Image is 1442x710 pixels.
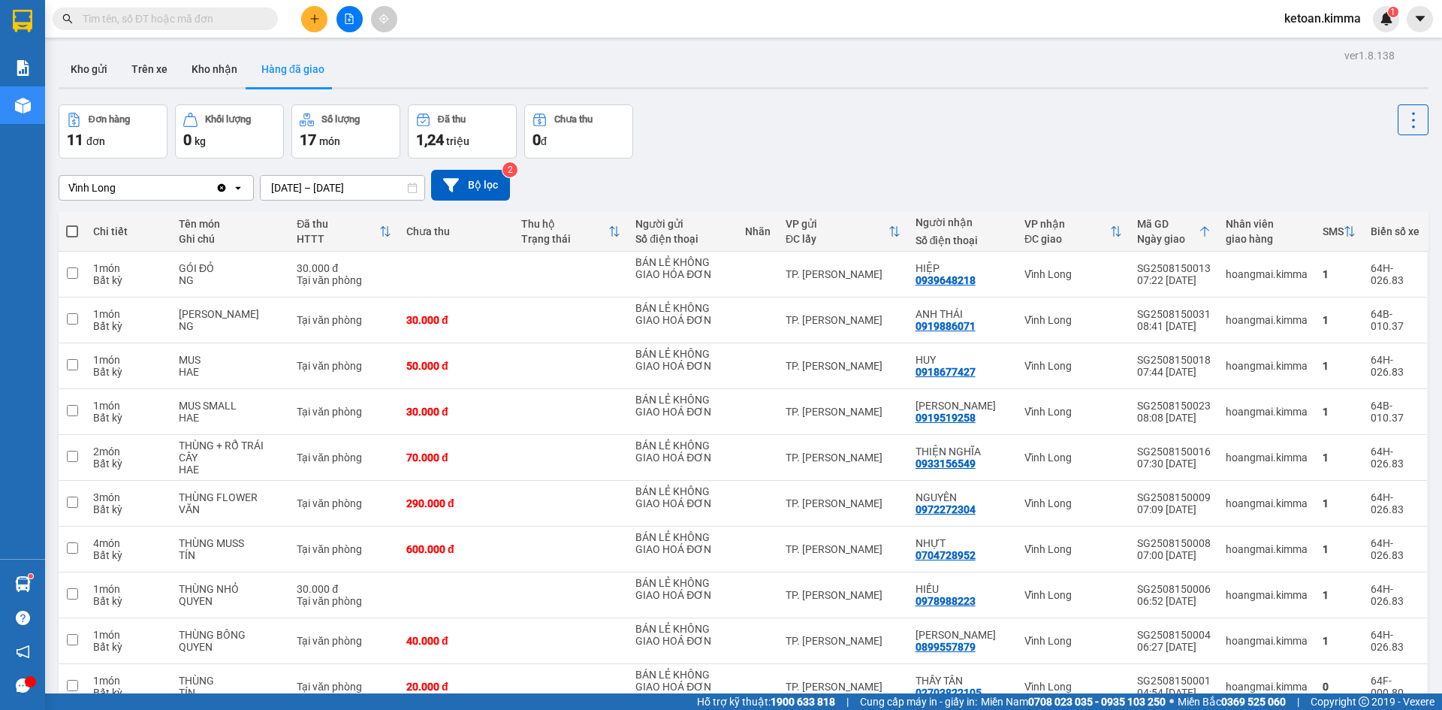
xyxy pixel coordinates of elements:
[93,641,164,653] div: Bất kỳ
[1024,314,1122,326] div: Vĩnh Long
[1137,233,1199,245] div: Ngày giao
[16,611,30,625] span: question-circle
[514,212,629,252] th: Toggle SortBy
[93,225,164,237] div: Chi tiết
[319,135,340,147] span: món
[297,360,391,372] div: Tại văn phòng
[1359,696,1369,707] span: copyright
[93,583,164,595] div: 1 món
[786,681,900,693] div: TP. [PERSON_NAME]
[635,440,730,464] div: BÁN LẺ KHÔNG GIAO HOÁ ĐƠN
[93,491,164,503] div: 3 món
[1323,589,1356,601] div: 1
[1137,629,1211,641] div: SG2508150004
[1226,268,1308,280] div: hoangmai.kimma
[93,366,164,378] div: Bất kỳ
[179,366,282,378] div: HAE
[1137,412,1211,424] div: 08:08 [DATE]
[786,360,900,372] div: TP. [PERSON_NAME]
[532,131,541,149] span: 0
[1371,400,1419,424] div: 64B-010.37
[300,131,316,149] span: 17
[916,366,976,378] div: 0918677427
[916,629,1009,641] div: THANH HƯNG
[301,6,327,32] button: plus
[1137,583,1211,595] div: SG2508150006
[635,577,730,601] div: BÁN LẺ KHÔNG GIAO HOÁ ĐƠN
[916,687,982,699] div: 02703822105
[1137,537,1211,549] div: SG2508150008
[635,256,730,280] div: BÁN LẺ KHÔNG GIAO HÓA ĐƠN
[93,262,164,274] div: 1 món
[93,400,164,412] div: 1 món
[179,412,282,424] div: HAE
[1226,589,1308,601] div: hoangmai.kimma
[1323,543,1356,555] div: 1
[1297,693,1299,710] span: |
[916,503,976,515] div: 0972272304
[771,696,835,708] strong: 1900 633 818
[1024,543,1122,555] div: Vĩnh Long
[554,114,593,125] div: Chưa thu
[297,583,391,595] div: 30.000 đ
[981,693,1166,710] span: Miền Nam
[1130,212,1218,252] th: Toggle SortBy
[1344,47,1395,64] div: ver 1.8.138
[1388,7,1398,17] sup: 1
[1371,262,1419,286] div: 64H-026.83
[179,687,282,699] div: TÍN
[1024,589,1122,601] div: Vĩnh Long
[697,693,835,710] span: Hỗ trợ kỹ thuật:
[93,629,164,641] div: 1 món
[297,595,391,607] div: Tại văn phòng
[1137,641,1211,653] div: 06:27 [DATE]
[635,233,730,245] div: Số điện thoại
[541,135,547,147] span: đ
[1323,360,1356,372] div: 1
[1272,9,1373,28] span: ketoan.kimma
[297,314,391,326] div: Tại văn phòng
[67,131,83,149] span: 11
[309,14,320,24] span: plus
[1371,446,1419,470] div: 64H-026.83
[93,274,164,286] div: Bất kỳ
[1024,406,1122,418] div: Vĩnh Long
[916,458,976,470] div: 0933156549
[916,412,976,424] div: 0919519258
[406,543,506,555] div: 600.000 đ
[786,406,900,418] div: TP. [PERSON_NAME]
[916,583,1009,595] div: HIẾU
[379,14,389,24] span: aim
[635,485,730,509] div: BÁN LẺ KHÔNG GIAO HOÁ ĐƠN
[93,595,164,607] div: Bất kỳ
[916,537,1009,549] div: NHỰT
[1226,543,1308,555] div: hoangmai.kimma
[1371,308,1419,332] div: 64B-010.37
[93,549,164,561] div: Bất kỳ
[1024,233,1110,245] div: ĐC giao
[119,51,179,87] button: Trên xe
[297,635,391,647] div: Tại văn phòng
[786,497,900,509] div: TP. [PERSON_NAME]
[89,114,130,125] div: Đơn hàng
[1137,400,1211,412] div: SG2508150023
[179,262,282,274] div: GÓI ĐỎ
[416,131,444,149] span: 1,24
[179,549,282,561] div: TÍN
[1413,12,1427,26] span: caret-down
[1371,629,1419,653] div: 64H-026.83
[93,458,164,470] div: Bất kỳ
[406,406,506,418] div: 30.000 đ
[15,98,31,113] img: warehouse-icon
[1169,699,1174,705] span: ⚪️
[261,176,424,200] input: Select a date range.
[1226,406,1308,418] div: hoangmai.kimma
[916,234,1009,246] div: Số điện thoại
[1226,233,1308,245] div: giao hàng
[93,537,164,549] div: 4 món
[635,394,730,418] div: BÁN LẺ KHÔNG GIAO HOÁ ĐƠN
[1137,446,1211,458] div: SG2508150016
[297,543,391,555] div: Tại văn phòng
[1323,681,1356,693] div: 0
[179,308,282,320] div: THÙNG LÊU ĐÊU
